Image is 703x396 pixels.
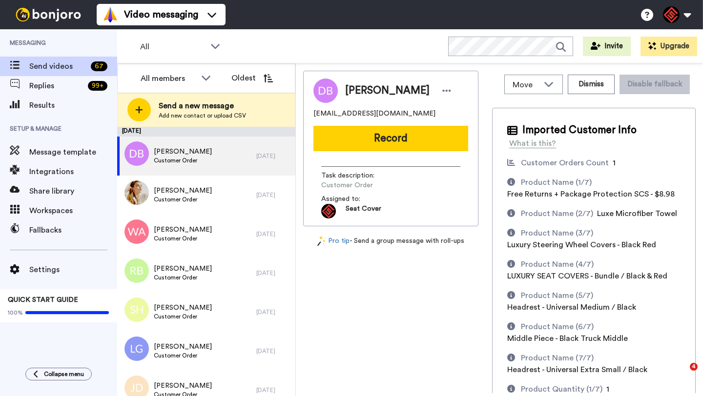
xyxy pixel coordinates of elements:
img: bj-logo-header-white.svg [12,8,85,21]
div: [DATE] [256,269,290,277]
span: Seat Cover [346,204,381,218]
span: Video messaging [124,8,198,21]
span: Fallbacks [29,224,117,236]
iframe: Intercom live chat [670,363,693,386]
span: Share library [29,185,117,197]
button: Upgrade [641,37,697,56]
img: d141a74f-2d64-445f-9e9c-012f88651149.jpg [124,180,149,205]
span: [PERSON_NAME] [154,342,212,352]
button: Disable fallback [620,75,690,94]
span: [PERSON_NAME] [154,264,212,274]
span: QUICK START GUIDE [8,297,78,303]
div: Product Name (3/7) [521,227,593,239]
span: Assigned to: [321,194,390,204]
span: Integrations [29,166,117,178]
span: Task description : [321,171,390,180]
div: Product Name (7/7) [521,352,594,364]
span: Customer Order [154,196,212,203]
img: ec5645ef-65b2-4455-98b9-10df426c12e0-1681764373.jpg [321,204,336,218]
div: [DATE] [256,386,290,394]
a: Pro tip [317,236,350,246]
div: All members [141,73,196,84]
span: Workspaces [29,205,117,217]
span: Move [513,79,539,91]
span: Results [29,99,117,111]
span: [PERSON_NAME] [154,225,212,235]
span: Middle Piece - Black Truck Middle [507,335,628,342]
span: [EMAIL_ADDRESS][DOMAIN_NAME] [313,109,435,119]
div: [DATE] [256,230,290,238]
div: Product Name (2/7) [521,208,593,219]
span: Luxe Microfiber Towel [597,210,677,218]
span: [PERSON_NAME] [154,303,212,313]
img: Image of Dessa Bond [313,79,338,103]
span: Customer Order [154,352,212,359]
div: [DATE] [117,127,295,137]
button: Collapse menu [25,368,92,380]
div: 67 [91,61,107,71]
div: [DATE] [256,191,290,199]
span: LUXURY SEAT COVERS - Bundle / Black & Red [507,272,667,280]
span: Free Returns + Package Protection SCS - $8.98 [507,190,675,198]
span: Message template [29,146,117,158]
div: 99 + [88,81,107,91]
div: Product Name (6/7) [521,321,594,333]
div: Product Name (5/7) [521,290,593,301]
div: Product Name (4/7) [521,258,594,270]
div: [DATE] [256,152,290,160]
div: [DATE] [256,347,290,355]
span: Customer Order [154,157,212,164]
span: Customer Order [154,274,212,281]
button: Invite [583,37,631,56]
span: Collapse menu [44,370,84,378]
span: 4 [690,363,698,371]
span: Customer Order [154,313,212,320]
span: Headrest - Universal Extra Small / Black [507,366,647,374]
div: What is this? [509,138,556,149]
img: vm-color.svg [103,7,118,22]
span: Headrest - Universal Medium / Black [507,303,636,311]
img: rb.png [124,258,149,283]
span: [PERSON_NAME] [345,83,430,98]
div: - Send a group message with roll-ups [303,236,478,246]
span: Add new contact or upload CSV [159,112,246,119]
div: Product Quantity (1/7) [521,383,602,395]
div: [DATE] [256,308,290,316]
span: [PERSON_NAME] [154,381,212,391]
div: Product Name (1/7) [521,177,592,188]
span: Customer Order [154,235,212,242]
span: 100% [8,309,23,317]
button: Oldest [224,68,280,88]
img: sh.png [124,297,149,322]
button: Record [313,126,468,151]
span: All [140,41,206,53]
span: Customer Order [321,180,414,190]
span: 1 [613,159,616,167]
img: magic-wand.svg [317,236,326,246]
span: Imported Customer Info [522,123,637,138]
span: Settings [29,264,117,276]
img: lg.png [124,337,149,361]
button: Dismiss [568,75,615,94]
span: [PERSON_NAME] [154,147,212,157]
span: Send a new message [159,100,246,112]
span: Luxury Steering Wheel Covers - Black Red [507,241,656,249]
span: Replies [29,80,84,92]
img: db.png [124,141,149,166]
span: 1 [606,385,609,393]
span: Send videos [29,60,87,72]
span: [PERSON_NAME] [154,186,212,196]
img: wa.png [124,219,149,244]
div: Customer Orders Count [521,157,609,169]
